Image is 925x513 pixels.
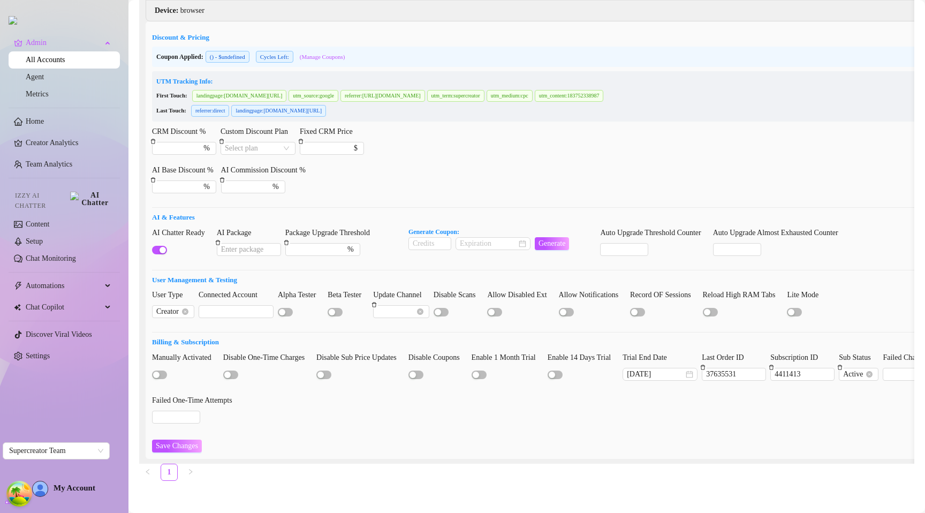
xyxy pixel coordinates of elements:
label: Disable Coupons [408,352,467,364]
button: Reload High RAM Tabs [703,308,718,316]
input: Fixed CRM Price [304,142,352,154]
span: delete [371,302,377,307]
label: Disable Scans [434,289,483,301]
label: Beta Tester [328,289,369,301]
input: Expiration [460,238,517,250]
strong: Device : [155,6,178,14]
a: Metrics [26,90,49,98]
span: delete [769,365,774,370]
span: utm_medium : cpc [487,90,533,102]
span: referrer : [URL][DOMAIN_NAME] [340,90,425,102]
input: Last Order ID [702,368,765,380]
input: Trial End Date [627,368,684,380]
a: Discover Viral Videos [26,330,92,338]
span: referrer : direct [191,105,230,117]
input: Auto Upgrade Almost Exhausted Counter [714,244,761,255]
span: delete [219,139,224,144]
label: Enable 14 Days Trial [548,352,619,364]
input: Credits [409,238,451,250]
li: 1 [161,464,178,481]
label: Reload High RAM Tabs [703,289,783,301]
button: Manually Activated [152,371,167,379]
a: Content [26,220,49,228]
button: Disable Coupons [408,371,423,379]
label: AI Package [217,227,259,239]
span: landingpage : [DOMAIN_NAME][URL] [231,105,326,117]
label: Sub Status [839,352,878,364]
label: Auto Upgrade Almost Exhausted Counter [713,227,846,239]
a: All Accounts [26,56,65,64]
a: 1 [161,464,177,480]
label: Auto Upgrade Threshold Counter [600,227,708,239]
span: delete [284,240,289,245]
button: Lite Mode [787,308,802,316]
span: utm_term : supercreator [427,90,484,102]
label: Connected Account [199,289,265,301]
label: Trial End Date [623,352,674,364]
span: Save Changes [156,442,198,450]
span: Admin [26,34,102,51]
label: AI Commission Discount % [221,164,313,176]
span: Generate [539,239,566,248]
span: Creator [156,306,190,318]
span: utm_content : 183752338987 [535,90,604,102]
span: Last Touch: [156,107,186,114]
img: AI Chatter [70,192,111,207]
label: Allow Notifications [559,289,626,301]
span: Chat Copilot [26,299,102,316]
input: Subscription ID [771,368,834,380]
button: Alpha Tester [278,308,293,316]
span: delete [298,139,304,144]
label: Update Channel [373,289,429,301]
img: AD_cMMTxCeTpmN1d5MnKJ1j-_uXZCpTKapSSqNGg4PyXtR_tCW7gZXTNmFz2tpVv9LSyNV7ff1CaS4f4q0HLYKULQOwoM5GQR... [33,481,48,496]
input: CRM Discount % [156,142,201,154]
span: crown [14,39,22,47]
span: delete [150,177,156,183]
button: Disable One-Time Charges [223,371,238,379]
span: Supercreator Team [9,443,103,459]
a: Home [26,117,44,125]
span: delete [215,240,221,245]
label: AI Base Discount % [152,164,221,176]
a: Settings [26,352,50,360]
span: utm_source : google [289,90,338,102]
a: Agent [26,73,44,81]
label: Record OF Sessions [630,289,698,301]
button: Record OF Sessions [630,308,645,316]
a: Team Analytics [26,160,72,168]
input: Failed One-Time Attempts [153,411,200,423]
button: Enable 1 Month Trial [472,371,487,379]
span: delete [219,177,225,183]
span: My Account [54,484,95,492]
label: Custom Discount Plan [221,126,295,138]
span: build [5,497,13,505]
label: Lite Mode [787,289,826,301]
a: Creator Analytics [26,134,111,152]
span: landingpage : [DOMAIN_NAME][URL] [192,90,287,102]
label: Alpha Tester [278,289,323,301]
span: UTM Tracking Info: [156,78,213,85]
button: Allow Disabled Ext [487,308,502,316]
span: Active [843,368,874,380]
label: Disable One-Time Charges [223,352,312,364]
button: Disable Scans [434,308,449,316]
input: Package Upgrade Threshold [290,244,345,255]
input: AI Commission Discount % [225,181,270,193]
button: Generate [535,237,570,250]
label: Failed One-Time Attempts [152,395,239,406]
label: Last Order ID [702,352,751,364]
a: (Manage Coupons) [300,54,345,60]
button: Allow Notifications [559,308,574,316]
button: right [182,464,199,481]
span: delete [837,365,843,370]
span: First Touch: [156,92,187,99]
button: Beta Tester [328,308,343,316]
a: Chat Monitoring [26,254,76,262]
input: Connected Account [199,305,274,318]
label: CRM Discount % [152,126,213,138]
span: Automations [26,277,102,295]
li: Next Page [182,464,199,481]
label: Package Upgrade Threshold [285,227,377,239]
input: Auto Upgrade Threshold Counter [601,244,648,255]
span: Coupon Applied: [156,53,203,61]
